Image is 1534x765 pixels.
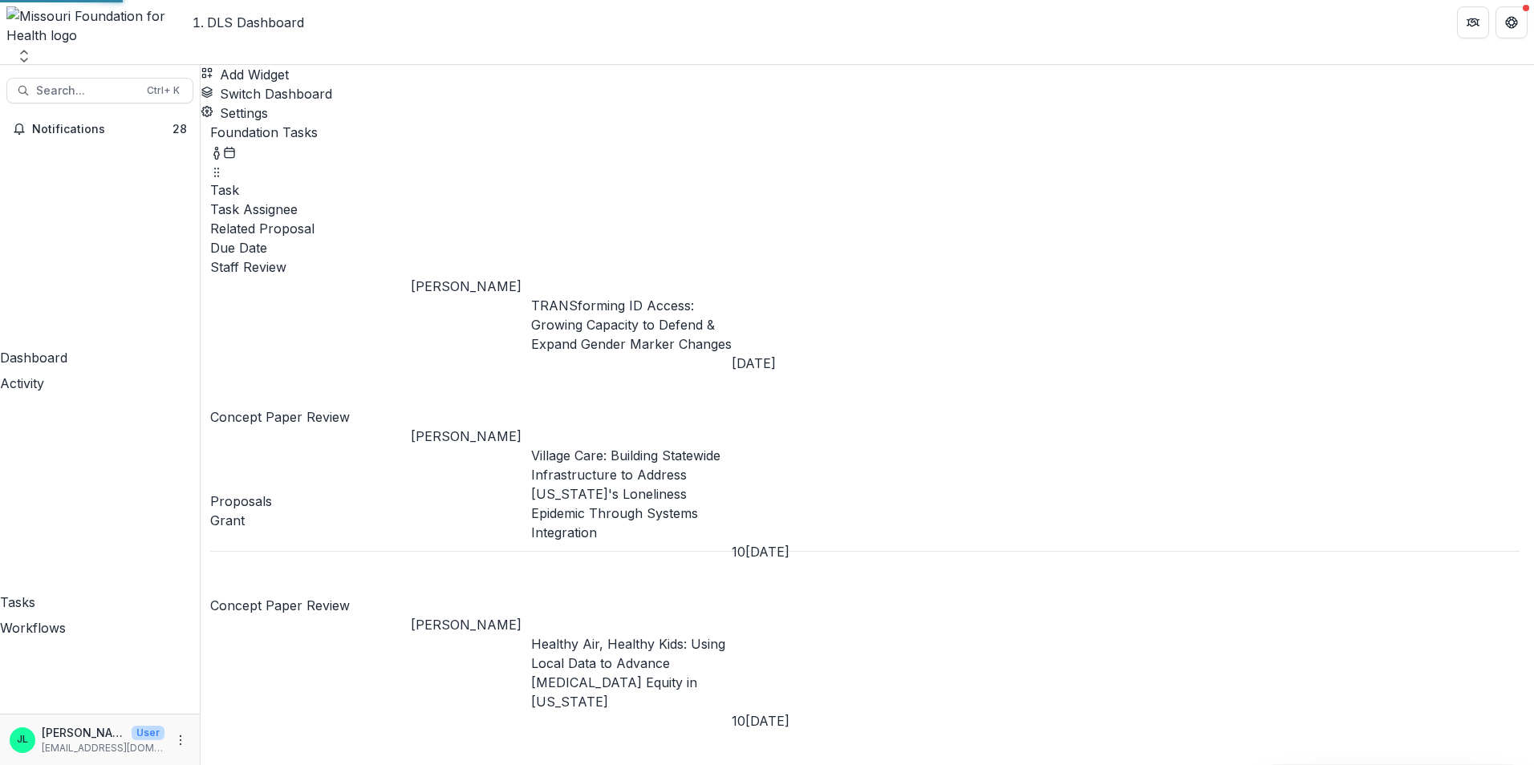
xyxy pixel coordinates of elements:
[144,82,183,99] div: Ctrl + K
[531,297,732,352] a: TRANSforming ID Access: Growing Capacity to Defend & Expand Gender Marker Changes
[210,238,1520,257] div: Due Date
[32,123,172,136] span: Notifications
[201,65,289,84] button: Add Widget
[1457,6,1489,38] button: Partners
[210,597,350,613] a: Concept Paper Review
[172,122,187,136] span: 28
[210,180,1520,200] div: Task
[36,84,137,98] span: Search...
[6,78,193,103] button: Search...
[1495,6,1528,38] button: Get Help
[411,615,531,634] div: [PERSON_NAME]
[210,200,1520,219] div: Task Assignee
[6,116,193,142] button: Notifications28
[42,724,125,741] p: [PERSON_NAME]
[210,142,223,161] button: toggle-assigned-to-me
[207,13,304,32] nav: breadcrumb
[411,427,531,446] div: [PERSON_NAME]
[17,735,28,745] div: Jessi LaRose
[210,219,1520,238] div: Related Proposal
[201,84,332,103] button: Switch Dashboard
[732,711,852,731] div: 10[DATE]
[732,354,852,373] div: [DATE]
[132,726,164,740] p: User
[210,161,223,180] button: Drag
[201,103,268,123] button: Settings
[210,409,350,425] a: Concept Paper Review
[42,741,164,755] p: [EMAIL_ADDRESS][DOMAIN_NAME]
[13,48,35,64] button: Open entity switcher
[732,542,852,561] div: 10[DATE]
[210,259,286,275] a: Staff Review
[6,6,194,45] img: Missouri Foundation for Health logo
[171,731,190,750] button: More
[210,123,1520,142] p: Foundation Tasks
[223,142,236,161] button: Calendar
[531,447,720,540] a: Village Care: Building Statewide Infrastructure to Address [US_STATE]'s Loneliness Epidemic Throu...
[220,86,332,102] span: Switch Dashboard
[531,636,725,710] a: Healthy Air, Healthy Kids: Using Local Data to Advance [MEDICAL_DATA] Equity in [US_STATE]
[207,13,304,32] div: DLS Dashboard
[411,277,531,296] div: [PERSON_NAME]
